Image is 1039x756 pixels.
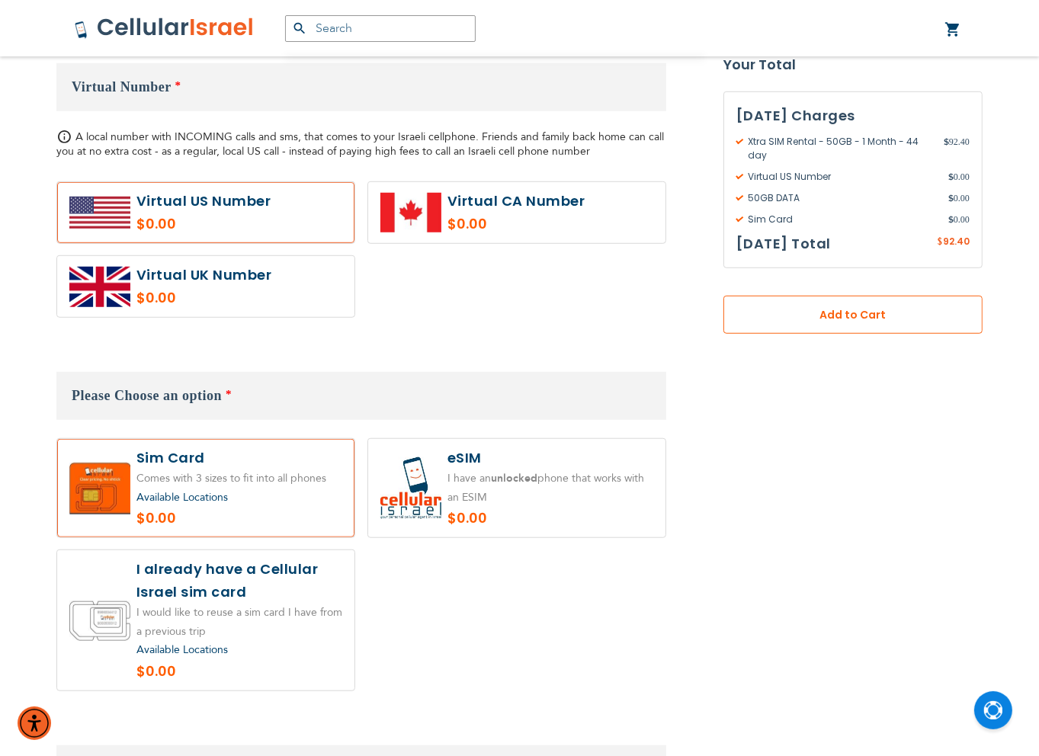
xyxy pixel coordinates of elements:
[948,213,954,226] span: $
[736,232,831,255] h3: [DATE] Total
[944,135,949,149] span: $
[736,170,948,184] span: Virtual US Number
[72,388,222,403] span: Please Choose an option
[944,135,970,162] span: 92.40
[943,235,970,248] span: 92.40
[285,15,476,42] input: Search
[136,642,228,657] a: Available Locations
[18,706,51,740] div: Accessibility Menu
[736,104,970,127] h3: [DATE] Charges
[948,213,970,226] span: 0.00
[736,213,948,226] span: Sim Card
[136,490,228,505] a: Available Locations
[948,170,954,184] span: $
[736,191,948,205] span: 50GB DATA
[56,130,664,159] span: A local number with INCOMING calls and sms, that comes to your Israeli cellphone. Friends and fam...
[948,191,954,205] span: $
[736,135,944,162] span: Xtra SIM Rental - 50GB - 1 Month - 44 day
[723,53,983,76] strong: Your Total
[774,307,932,323] span: Add to Cart
[72,79,172,94] span: Virtual Number
[948,170,970,184] span: 0.00
[937,235,943,249] span: $
[948,191,970,205] span: 0.00
[723,296,983,334] button: Add to Cart
[74,17,255,40] img: Cellular Israel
